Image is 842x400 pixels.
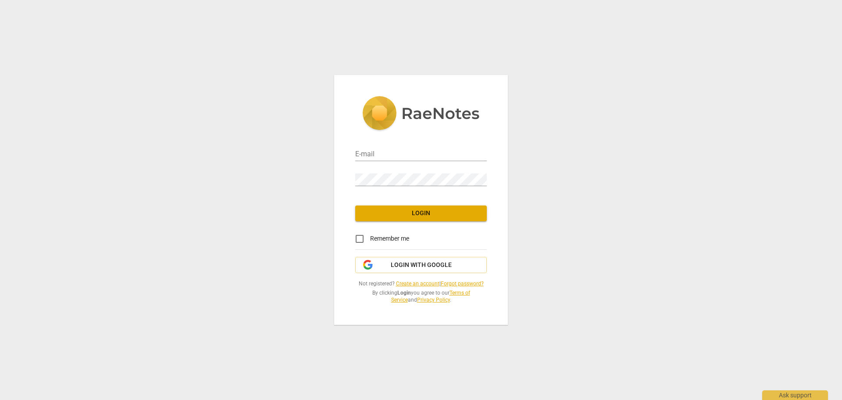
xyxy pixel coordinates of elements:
[355,257,487,274] button: Login with Google
[396,281,439,287] a: Create an account
[355,280,487,288] span: Not registered? |
[362,96,480,132] img: 5ac2273c67554f335776073100b6d88f.svg
[441,281,484,287] a: Forgot password?
[391,261,452,270] span: Login with Google
[417,297,450,303] a: Privacy Policy
[391,290,470,303] a: Terms of Service
[362,209,480,218] span: Login
[762,390,828,400] div: Ask support
[397,290,411,296] b: Login
[355,289,487,304] span: By clicking you agree to our and .
[370,234,409,243] span: Remember me
[355,205,487,221] button: Login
